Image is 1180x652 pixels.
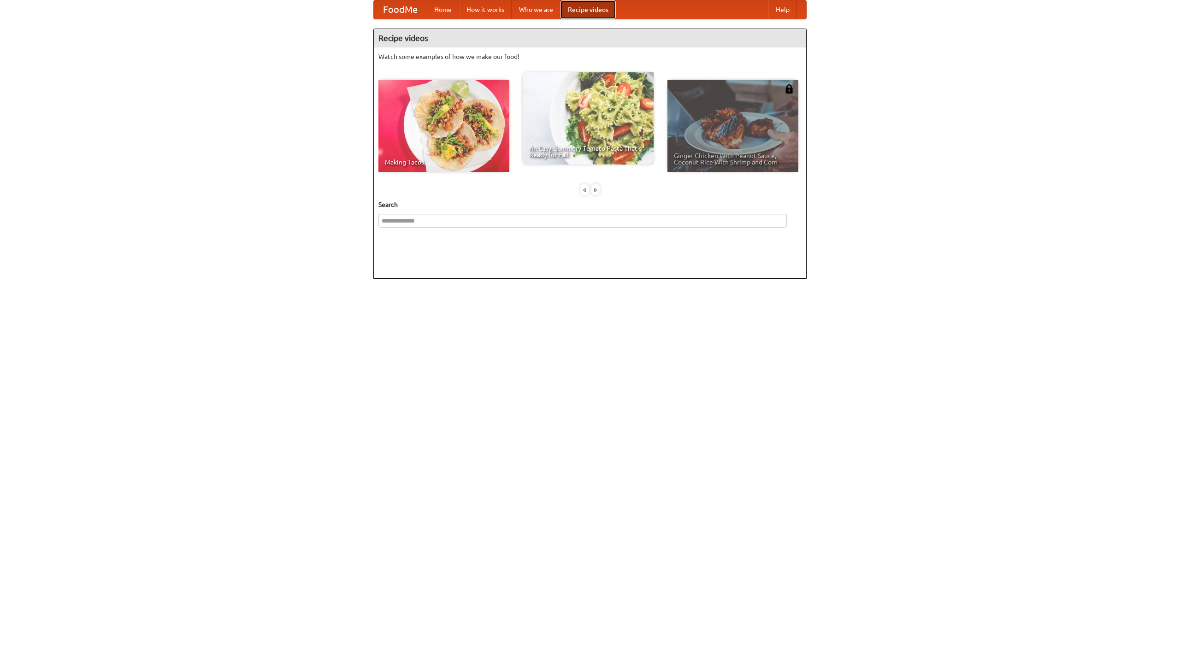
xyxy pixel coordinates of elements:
h4: Recipe videos [374,29,806,47]
a: Making Tacos [378,80,509,172]
div: » [591,184,600,195]
img: 483408.png [785,84,794,94]
a: Who we are [512,0,560,19]
span: Making Tacos [385,159,503,165]
span: An Easy, Summery Tomato Pasta That's Ready for Fall [529,145,647,158]
a: An Easy, Summery Tomato Pasta That's Ready for Fall [523,72,654,164]
a: How it works [459,0,512,19]
p: Watch some examples of how we make our food! [378,52,802,61]
div: « [580,184,589,195]
a: Help [768,0,797,19]
a: Home [427,0,459,19]
a: FoodMe [374,0,427,19]
a: Recipe videos [560,0,616,19]
h5: Search [378,200,802,209]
